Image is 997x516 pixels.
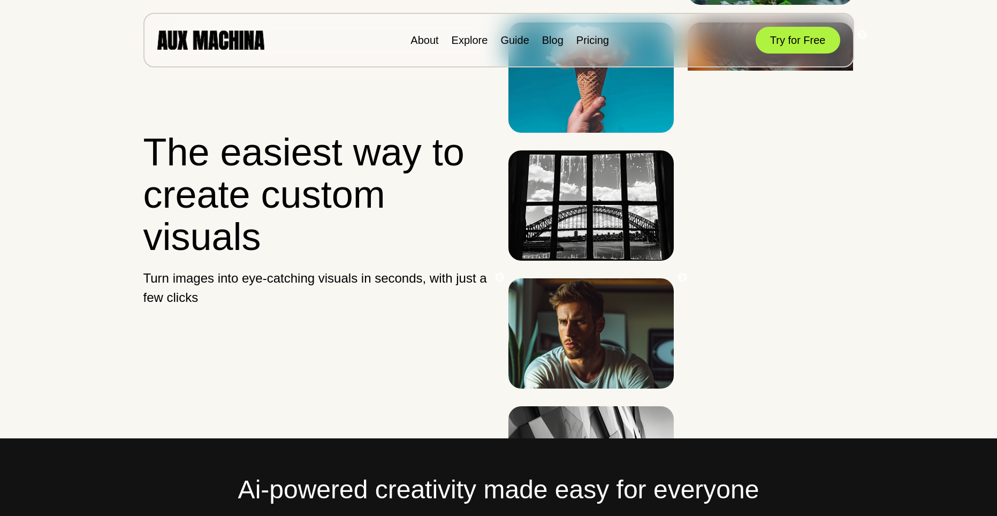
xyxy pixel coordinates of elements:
[508,22,674,133] img: Image
[494,272,505,283] button: Previous
[143,471,854,509] h2: Ai-powered creativity made easy for everyone
[542,34,564,46] a: Blog
[452,34,488,46] a: Explore
[756,27,840,54] button: Try for Free
[576,34,609,46] a: Pricing
[677,272,688,283] button: Next
[508,150,674,261] img: Image
[143,269,490,307] p: Turn images into eye-catching visuals in seconds, with just a few clicks
[157,31,264,49] img: AUX MACHINA
[410,34,438,46] a: About
[508,278,674,389] img: Image
[500,34,529,46] a: Guide
[143,131,490,259] h1: The easiest way to create custom visuals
